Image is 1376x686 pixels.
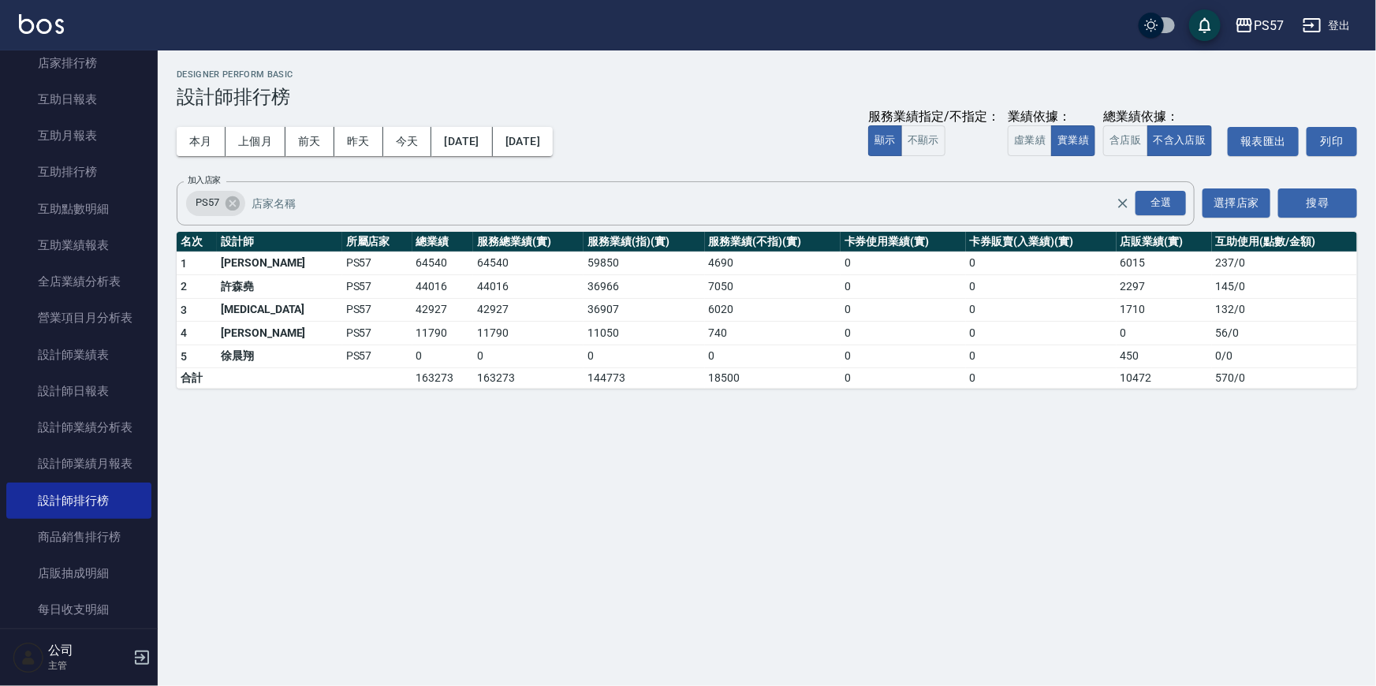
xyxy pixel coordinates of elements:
[248,189,1144,217] input: 店家名稱
[217,298,341,322] td: [MEDICAL_DATA]
[6,373,151,409] a: 設計師日報表
[181,350,187,363] span: 5
[473,345,584,368] td: 0
[1117,232,1212,252] th: 店販業績(實)
[412,345,474,368] td: 0
[1278,188,1357,218] button: 搜尋
[1307,127,1357,156] button: 列印
[841,298,966,322] td: 0
[217,322,341,345] td: [PERSON_NAME]
[177,232,1357,390] table: a dense table
[181,326,187,339] span: 4
[1051,125,1095,156] button: 實業績
[6,263,151,300] a: 全店業績分析表
[6,117,151,154] a: 互助月報表
[1296,11,1357,40] button: 登出
[584,322,704,345] td: 11050
[342,232,412,252] th: 所屬店家
[383,127,432,156] button: 今天
[1212,345,1357,368] td: 0 / 0
[412,275,474,299] td: 44016
[6,483,151,519] a: 設計師排行榜
[705,368,841,389] td: 18500
[966,322,1117,345] td: 0
[584,368,704,389] td: 144773
[412,322,474,345] td: 11790
[1103,109,1220,125] div: 總業績依據：
[966,345,1117,368] td: 0
[285,127,334,156] button: 前天
[473,322,584,345] td: 11790
[48,658,129,673] p: 主管
[342,298,412,322] td: PS57
[6,519,151,555] a: 商品銷售排行榜
[6,45,151,81] a: 店家排行榜
[584,298,704,322] td: 36907
[13,642,44,673] img: Person
[705,322,841,345] td: 740
[1117,298,1212,322] td: 1710
[584,275,704,299] td: 36966
[841,322,966,345] td: 0
[181,280,187,293] span: 2
[1212,275,1357,299] td: 145 / 0
[1132,188,1189,218] button: Open
[473,298,584,322] td: 42927
[1008,125,1052,156] button: 虛業績
[342,345,412,368] td: PS57
[177,86,1357,108] h3: 設計師排行榜
[966,275,1117,299] td: 0
[412,298,474,322] td: 42927
[966,298,1117,322] td: 0
[841,368,966,389] td: 0
[6,337,151,373] a: 設計師業績表
[19,14,64,34] img: Logo
[1117,345,1212,368] td: 450
[705,298,841,322] td: 6020
[1212,298,1357,322] td: 132 / 0
[6,227,151,263] a: 互助業績報表
[1203,188,1270,218] button: 選擇店家
[6,154,151,190] a: 互助排行榜
[226,127,285,156] button: 上個月
[217,345,341,368] td: 徐晨翔
[177,127,226,156] button: 本月
[584,232,704,252] th: 服務業績(指)(實)
[217,252,341,275] td: [PERSON_NAME]
[217,232,341,252] th: 設計師
[186,191,245,216] div: PS57
[841,275,966,299] td: 0
[431,127,492,156] button: [DATE]
[1135,191,1186,215] div: 全選
[6,81,151,117] a: 互助日報表
[966,368,1117,389] td: 0
[1117,368,1212,389] td: 10472
[1147,125,1213,156] button: 不含入店販
[1117,322,1212,345] td: 0
[48,643,129,658] h5: 公司
[6,628,151,665] a: 收支分類明細表
[1212,252,1357,275] td: 237 / 0
[6,555,151,591] a: 店販抽成明細
[177,232,217,252] th: 名次
[1117,252,1212,275] td: 6015
[1212,368,1357,389] td: 570 / 0
[473,232,584,252] th: 服務總業績(實)
[584,252,704,275] td: 59850
[181,257,187,270] span: 1
[705,252,841,275] td: 4690
[6,591,151,628] a: 每日收支明細
[1228,127,1299,156] a: 報表匯出
[473,275,584,299] td: 44016
[334,127,383,156] button: 昨天
[841,345,966,368] td: 0
[473,252,584,275] td: 64540
[1103,125,1147,156] button: 含店販
[1212,322,1357,345] td: 56 / 0
[1189,9,1221,41] button: save
[6,300,151,336] a: 營業項目月分析表
[217,275,341,299] td: 許森堯
[841,252,966,275] td: 0
[342,275,412,299] td: PS57
[1008,109,1095,125] div: 業績依據：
